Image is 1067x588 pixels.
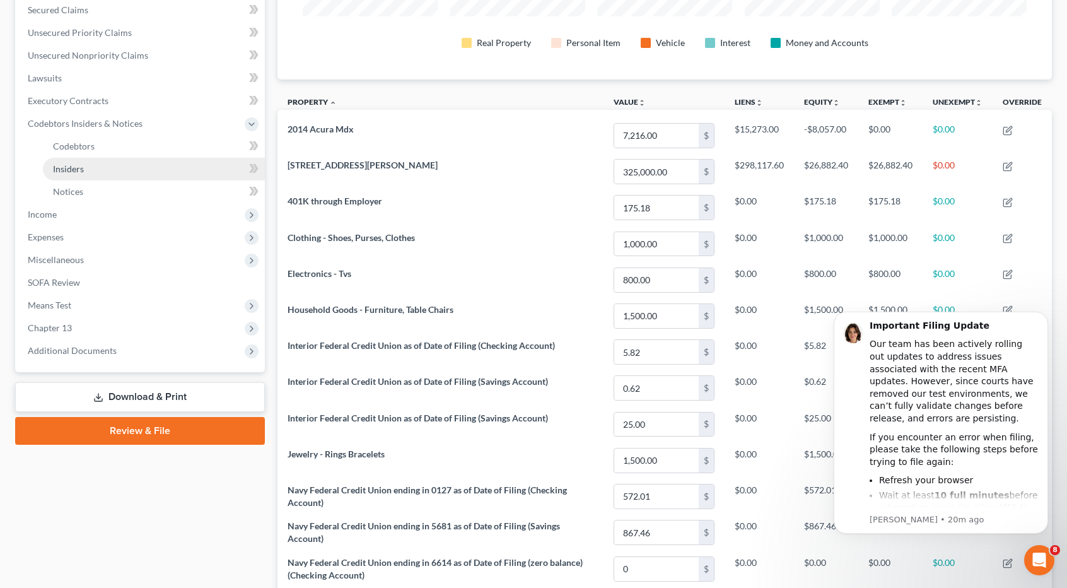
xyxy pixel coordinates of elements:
td: $0.00 [725,226,794,262]
div: Interest [720,37,750,49]
input: 0.00 [614,340,699,364]
i: unfold_more [755,99,763,107]
td: $0.00 [725,406,794,442]
th: Override [993,90,1052,118]
i: unfold_more [832,99,840,107]
div: Personal Item [566,37,621,49]
span: SOFA Review [28,277,80,288]
td: $26,882.40 [794,154,858,190]
td: $572.01 [794,478,858,514]
a: Insiders [43,158,265,180]
td: $0.00 [725,478,794,514]
a: Review & File [15,417,265,445]
input: 0.00 [614,304,699,328]
a: Equityunfold_more [804,97,840,107]
td: $1,500.00 [794,298,858,334]
td: $0.00 [923,262,993,298]
td: $0.00 [923,154,993,190]
div: $ [699,485,714,509]
iframe: Intercom notifications message [815,296,1067,582]
span: Miscellaneous [28,254,84,265]
span: Unsecured Nonpriority Claims [28,50,148,61]
iframe: Intercom live chat [1024,545,1054,575]
a: SOFA Review [18,271,265,294]
span: 401K through Employer [288,196,382,206]
td: $1,500.00 [794,442,858,478]
td: $800.00 [794,262,858,298]
span: 8 [1050,545,1060,555]
div: Real Property [477,37,531,49]
i: unfold_more [638,99,646,107]
span: Navy Federal Credit Union ending in 5681 as of Date of Filing (Savings Account) [288,520,560,544]
div: $ [699,557,714,581]
a: Lawsuits [18,67,265,90]
td: $1,000.00 [794,226,858,262]
div: $ [699,520,714,544]
span: Unsecured Priority Claims [28,27,132,38]
input: 0.00 [614,449,699,473]
span: Insiders [53,163,84,174]
td: $298,117.60 [725,154,794,190]
span: Codebtors Insiders & Notices [28,118,143,129]
a: Unexemptunfold_more [933,97,982,107]
span: Interior Federal Credit Union as of Date of Filing (Savings Account) [288,376,548,387]
td: $0.00 [858,117,923,153]
input: 0.00 [614,268,699,292]
td: $26,882.40 [858,154,923,190]
div: $ [699,304,714,328]
a: Property expand_less [288,97,337,107]
span: Navy Federal Credit Union ending in 0127 as of Date of Filing (Checking Account) [288,485,567,508]
td: $0.62 [794,370,858,406]
span: 2014 Acura Mdx [288,124,354,134]
a: Unsecured Priority Claims [18,21,265,44]
td: $0.00 [725,298,794,334]
span: Household Goods - Furniture, Table Chairs [288,304,453,315]
a: Valueunfold_more [614,97,646,107]
span: Additional Documents [28,345,117,356]
span: Jewelry - Rings Bracelets [288,449,385,459]
div: $ [699,160,714,184]
div: Money and Accounts [786,37,868,49]
td: $15,273.00 [725,117,794,153]
span: Electronics - Tvs [288,268,351,279]
td: $0.00 [725,442,794,478]
td: $175.18 [794,190,858,226]
input: 0.00 [614,124,699,148]
a: Download & Print [15,382,265,412]
span: Interior Federal Credit Union as of Date of Filing (Checking Account) [288,340,555,351]
input: 0.00 [614,520,699,544]
span: [STREET_ADDRESS][PERSON_NAME] [288,160,438,170]
td: $800.00 [858,262,923,298]
input: 0.00 [614,376,699,400]
span: Expenses [28,232,64,242]
div: Vehicle [656,37,685,49]
input: 0.00 [614,232,699,256]
span: Means Test [28,300,71,310]
td: $0.00 [725,334,794,370]
span: Notices [53,186,83,197]
td: $0.00 [923,226,993,262]
i: unfold_more [975,99,982,107]
div: $ [699,232,714,256]
a: Executory Contracts [18,90,265,112]
i: expand_less [329,99,337,107]
td: $0.00 [725,515,794,551]
span: Clothing - Shoes, Purses, Clothes [288,232,415,243]
div: $ [699,340,714,364]
div: $ [699,124,714,148]
a: Notices [43,180,265,203]
span: Secured Claims [28,4,88,15]
td: $1,000.00 [858,226,923,262]
td: $5.82 [794,334,858,370]
td: $0.00 [923,190,993,226]
span: Codebtors [53,141,95,151]
a: Codebtors [43,135,265,158]
span: Income [28,209,57,220]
